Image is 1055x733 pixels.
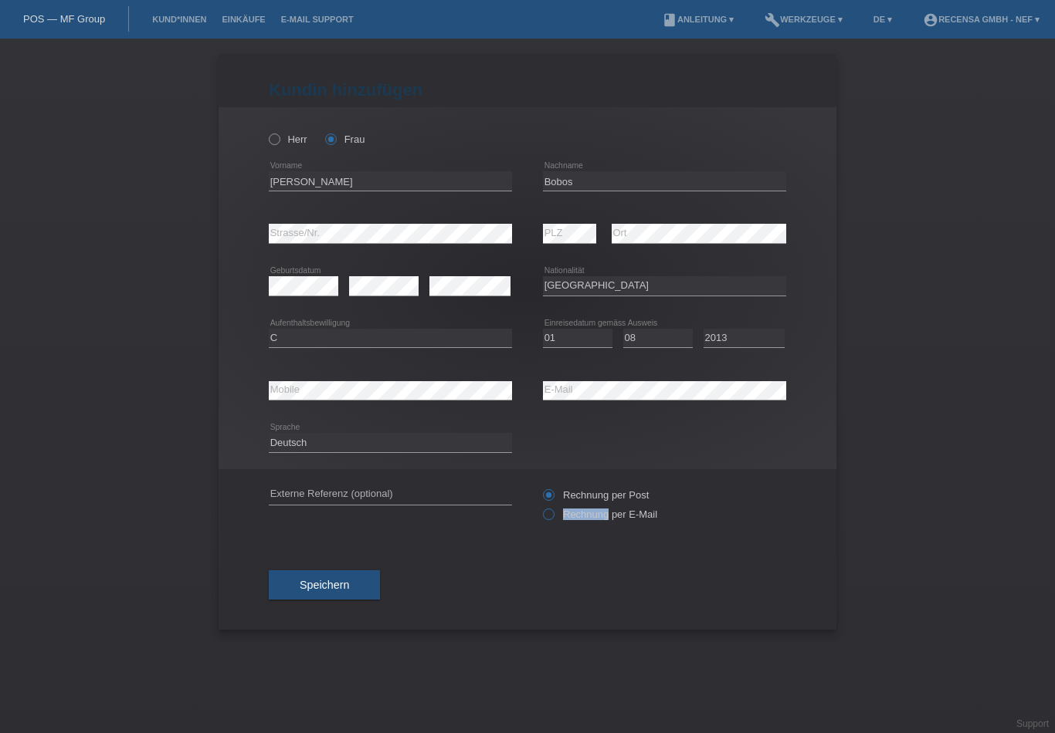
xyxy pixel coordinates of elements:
[543,508,657,520] label: Rechnung per E-Mail
[300,579,349,591] span: Speichern
[325,133,365,145] label: Frau
[866,15,900,24] a: DE ▾
[543,489,649,501] label: Rechnung per Post
[269,133,279,144] input: Herr
[325,133,335,144] input: Frau
[23,13,105,25] a: POS — MF Group
[543,489,553,508] input: Rechnung per Post
[915,15,1047,24] a: account_circleRecensa GmbH - Nef ▾
[757,15,850,24] a: buildWerkzeuge ▾
[923,12,938,28] i: account_circle
[1016,718,1049,729] a: Support
[765,12,780,28] i: build
[144,15,214,24] a: Kund*innen
[214,15,273,24] a: Einkäufe
[269,133,307,145] label: Herr
[654,15,741,24] a: bookAnleitung ▾
[273,15,361,24] a: E-Mail Support
[269,80,786,100] h1: Kundin hinzufügen
[543,508,553,528] input: Rechnung per E-Mail
[662,12,677,28] i: book
[269,570,380,600] button: Speichern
